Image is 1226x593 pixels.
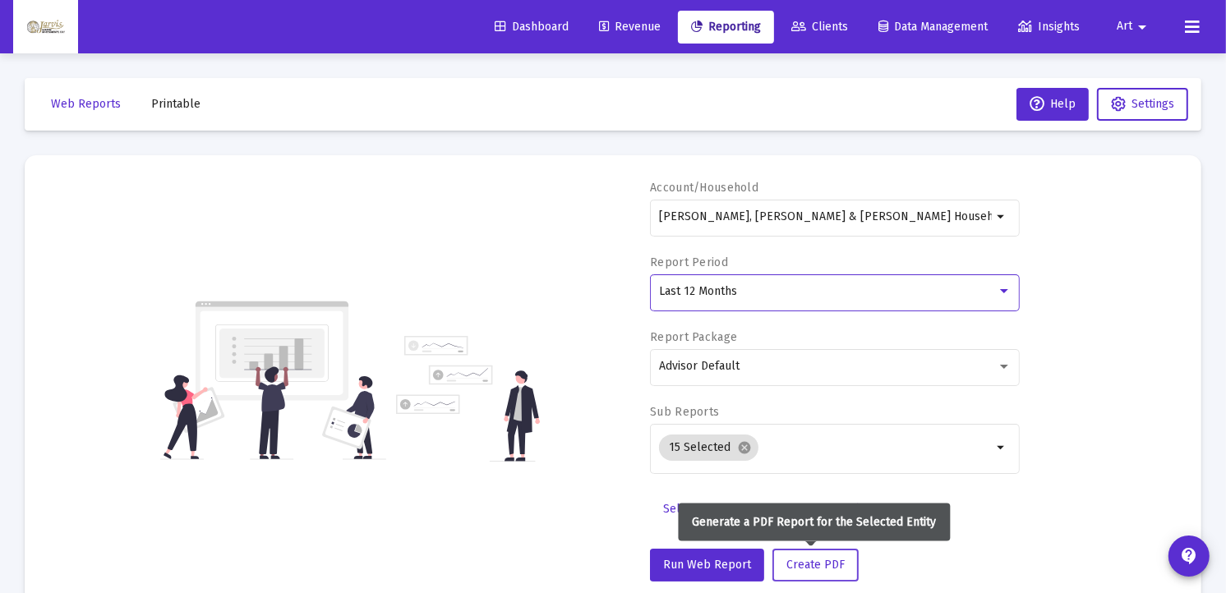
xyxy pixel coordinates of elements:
[650,549,764,582] button: Run Web Report
[160,299,386,462] img: reporting
[737,440,752,455] mat-icon: cancel
[650,330,737,344] label: Report Package
[1030,97,1076,111] span: Help
[808,502,904,516] span: Additional Options
[659,434,758,461] mat-chip: 15 Selected
[151,97,200,111] span: Printable
[992,207,1012,227] mat-icon: arrow_drop_down
[599,20,661,34] span: Revenue
[663,558,751,572] span: Run Web Report
[51,97,121,111] span: Web Reports
[586,11,674,44] a: Revenue
[992,438,1012,457] mat-icon: arrow_drop_down
[650,405,719,419] label: Sub Reports
[495,20,569,34] span: Dashboard
[38,88,134,121] button: Web Reports
[1097,88,1188,121] button: Settings
[1018,20,1080,34] span: Insights
[786,558,845,572] span: Create PDF
[25,11,66,44] img: Dashboard
[1117,20,1132,34] span: Art
[650,255,728,269] label: Report Period
[659,359,740,373] span: Advisor Default
[659,284,737,298] span: Last 12 Months
[691,20,761,34] span: Reporting
[1016,88,1089,121] button: Help
[1005,11,1093,44] a: Insights
[396,336,540,462] img: reporting-alt
[1179,546,1199,566] mat-icon: contact_support
[865,11,1001,44] a: Data Management
[778,11,861,44] a: Clients
[1132,97,1174,111] span: Settings
[138,88,214,121] button: Printable
[678,11,774,44] a: Reporting
[772,549,859,582] button: Create PDF
[659,210,992,223] input: Search or select an account or household
[650,181,758,195] label: Account/Household
[663,502,777,516] span: Select Custom Period
[1097,10,1172,43] button: Art
[1132,11,1152,44] mat-icon: arrow_drop_down
[482,11,582,44] a: Dashboard
[791,20,848,34] span: Clients
[878,20,988,34] span: Data Management
[659,431,992,464] mat-chip-list: Selection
